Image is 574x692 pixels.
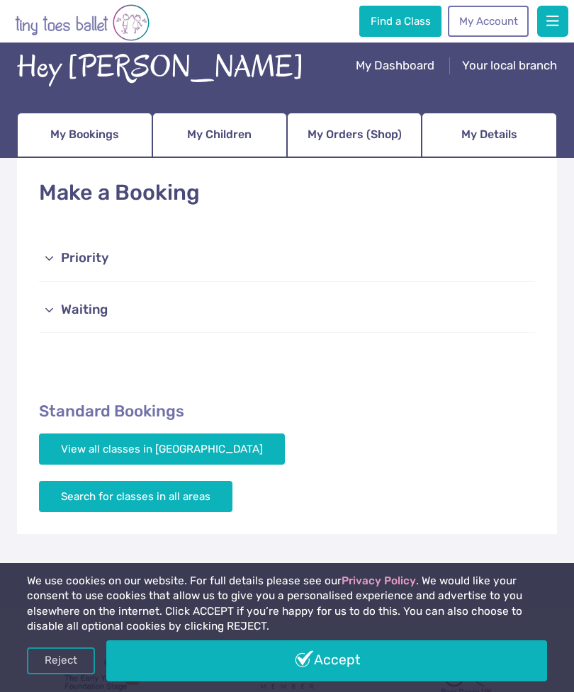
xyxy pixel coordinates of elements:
[356,58,434,76] a: My Dashboard
[342,574,416,587] a: Privacy Policy
[27,574,546,635] p: We use cookies on our website. For full details please see our . We would like your consent to us...
[448,6,529,37] a: My Account
[39,481,232,512] a: Search for classes in all areas
[462,58,557,76] a: Your local branch
[106,640,546,681] a: Accept
[17,113,152,158] a: My Bookings
[308,123,402,146] span: My Orders (Shop)
[39,237,535,282] a: Priority
[17,45,304,89] div: Hey [PERSON_NAME]
[39,402,535,421] h2: Standard Bookings
[39,178,535,208] h1: Make a Booking
[422,113,556,158] a: My Details
[461,123,517,146] span: My Details
[287,113,422,158] a: My Orders (Shop)
[39,433,285,465] a: View all classes in [GEOGRAPHIC_DATA]
[462,58,557,72] span: Your local branch
[359,6,441,37] a: Find a Class
[152,113,287,158] a: My Children
[187,123,252,146] span: My Children
[39,288,535,334] a: Waiting
[15,3,150,42] img: tiny toes ballet
[356,58,434,72] span: My Dashboard
[27,647,95,674] a: Reject
[50,123,119,146] span: My Bookings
